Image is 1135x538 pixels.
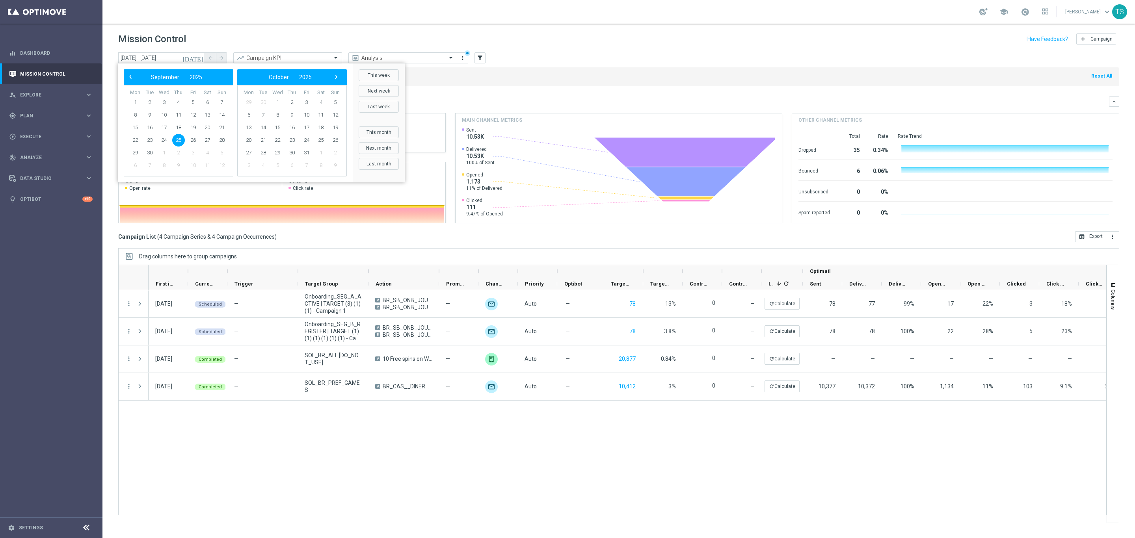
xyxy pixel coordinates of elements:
span: 26 [329,134,342,147]
span: Optibot [564,281,582,287]
div: 35 [839,143,860,156]
span: 13 [242,121,255,134]
div: Dashboard [9,43,93,63]
span: 10 [300,109,313,121]
span: 18 [314,121,327,134]
button: 2025 [294,72,317,82]
input: Have Feedback? [1027,36,1068,42]
span: 27 [242,147,255,159]
button: more_vert [125,355,132,362]
img: Embedded Messaging [485,353,498,365]
i: more_vert [125,383,132,390]
div: Mission Control [9,71,93,77]
i: open_in_browser [1079,234,1085,240]
span: 2 [172,147,185,159]
a: [PERSON_NAME]keyboard_arrow_down [1064,6,1112,18]
span: 10 [187,159,199,172]
span: 6 [129,159,141,172]
label: 0 [712,327,715,334]
div: Unsubscribed [798,185,830,197]
span: 10 Free spins on Wolf Gold [383,355,432,362]
button: 78 [629,327,636,336]
img: Optimail [485,380,498,393]
input: Select date range [118,52,205,63]
button: refreshCalculate [765,325,800,337]
button: equalizer Dashboard [9,50,93,56]
span: 10.53K [466,133,484,140]
div: Plan [9,112,85,119]
span: First in Range [156,281,175,287]
span: 5 [187,96,199,109]
bs-datepicker-navigation-view: ​ ​ ​ [126,72,227,82]
span: Increase [768,281,773,287]
button: more_vert [125,300,132,307]
span: Campaign [1090,36,1113,42]
span: 4 [172,96,185,109]
label: 0 [712,382,715,389]
i: filter_alt [476,54,484,61]
button: add Campaign [1076,33,1116,45]
th: weekday [270,89,285,96]
div: 0 [839,185,860,197]
th: weekday [186,89,200,96]
i: track_changes [9,154,16,161]
span: 8 [158,159,170,172]
span: 13 [201,109,214,121]
span: 10.53K [466,152,495,160]
button: 2025 [184,72,207,82]
span: 1,173 [466,178,502,185]
span: 24 [158,134,170,147]
i: equalizer [9,50,16,57]
button: ‹ [126,72,136,82]
span: 9.47% of Opened [466,211,503,217]
div: Dropped [798,143,830,156]
span: 100% of Sent [466,160,495,166]
i: person_search [9,91,16,98]
button: refreshCalculate [765,353,800,365]
div: Data Studio keyboard_arrow_right [9,175,93,182]
span: 26 [187,134,199,147]
span: 9 [143,109,156,121]
i: more_vert [125,328,132,335]
div: TS [1112,4,1127,19]
span: 4 [257,159,270,172]
th: weekday [242,89,256,96]
span: 2025 [299,74,312,80]
button: more_vert [1106,231,1119,242]
span: 14 [257,121,270,134]
span: 20 [242,134,255,147]
span: 2025 [190,74,202,80]
span: Plan [20,113,85,118]
button: more_vert [459,53,467,63]
button: › [331,72,341,82]
span: Targeted Response Rate [650,281,669,287]
span: BR_SB_ONB_JOURNEY_SEG_A_ACT_TA [383,297,432,304]
span: Action [376,281,392,287]
span: B [375,305,380,310]
span: 28 [216,134,228,147]
span: Promotions [446,281,465,287]
button: This week [359,69,399,81]
span: 11 [172,109,185,121]
span: 7 [257,109,270,121]
span: 7 [143,159,156,172]
span: 5 [216,147,228,159]
span: 21 [257,134,270,147]
div: track_changes Analyze keyboard_arrow_right [9,154,93,161]
span: Open rate [129,185,151,191]
span: 1 [271,96,284,109]
button: filter_alt [474,52,486,63]
span: 28 [257,147,270,159]
img: Optimail [485,325,498,338]
span: 3 [300,96,313,109]
span: Delivered [466,146,495,152]
span: 17 [158,121,170,134]
i: keyboard_arrow_right [85,112,93,119]
span: 1 [314,147,327,159]
span: Target Group [305,281,338,287]
h3: Campaign List [118,233,277,240]
i: add [1080,36,1086,42]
